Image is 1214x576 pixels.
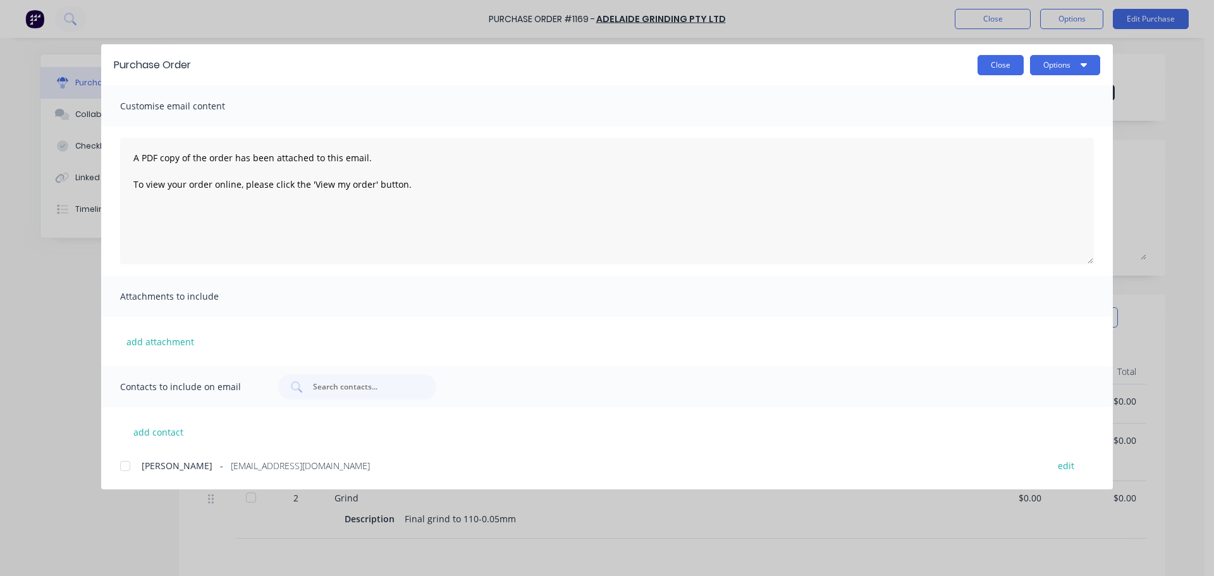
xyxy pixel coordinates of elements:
[120,332,200,351] button: add attachment
[1030,55,1100,75] button: Options
[120,288,259,305] span: Attachments to include
[120,378,259,396] span: Contacts to include on email
[114,58,191,73] div: Purchase Order
[120,138,1094,264] textarea: A PDF copy of the order has been attached to this email. To view your order online, please click ...
[1050,457,1082,474] button: edit
[312,381,417,393] input: Search contacts...
[978,55,1024,75] button: Close
[220,459,223,472] span: -
[142,459,212,472] span: [PERSON_NAME]
[120,97,259,115] span: Customise email content
[231,459,370,472] span: [EMAIL_ADDRESS][DOMAIN_NAME]
[120,422,196,441] button: add contact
